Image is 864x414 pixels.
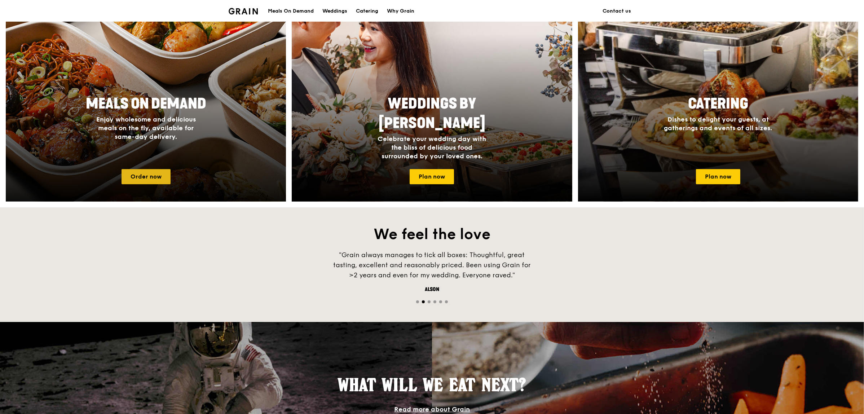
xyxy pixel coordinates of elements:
div: Alson [324,286,540,293]
span: Catering [688,95,748,113]
a: Read more about Grain [394,405,470,413]
span: Enjoy wholesome and delicious meals on the fly, available for same-day delivery. [96,115,196,141]
span: Celebrate your wedding day with the bliss of delicious food surrounded by your loved ones. [378,135,486,160]
span: Go to slide 2 [422,300,425,303]
div: Weddings [322,0,347,22]
div: Why Grain [387,0,414,22]
a: Order now [122,169,171,184]
div: Catering [356,0,378,22]
span: Go to slide 3 [428,300,431,303]
a: Why Grain [383,0,419,22]
span: What will we eat next? [338,374,526,395]
a: Plan now [410,169,454,184]
a: Contact us [598,0,635,22]
span: Go to slide 5 [439,300,442,303]
span: Go to slide 6 [445,300,448,303]
a: Catering [352,0,383,22]
span: Meals On Demand [86,95,206,113]
span: Dishes to delight your guests, at gatherings and events of all sizes. [664,115,772,132]
img: Grain [229,8,258,14]
span: Weddings by [PERSON_NAME] [379,95,485,132]
a: Weddings [318,0,352,22]
span: Go to slide 4 [433,300,436,303]
a: Plan now [696,169,740,184]
div: "Grain always manages to tick all boxes: Thoughtful, great tasting, excellent and reasonably pric... [324,250,540,280]
div: Meals On Demand [268,0,314,22]
span: Go to slide 1 [416,300,419,303]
